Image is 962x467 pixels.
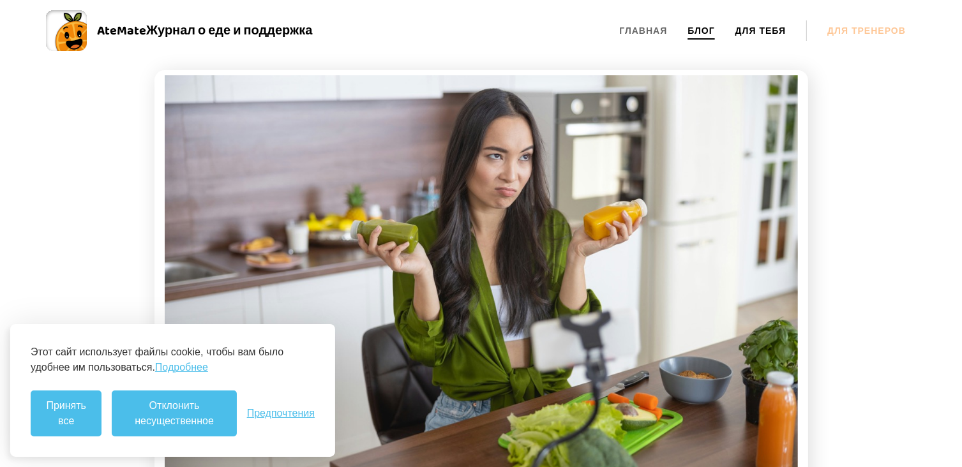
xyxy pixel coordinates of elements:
[619,26,667,36] a: Главная
[619,24,667,37] ya-tr-span: Главная
[247,408,315,419] button: Переключение настроек
[31,346,283,373] ya-tr-span: Этот сайт использует файлы cookie, чтобы вам было удобнее им пользоваться.
[112,390,236,436] button: Отклонить несущественное
[46,400,86,426] ya-tr-span: Принять все
[827,26,906,36] a: Для тренеров
[135,400,214,426] ya-tr-span: Отклонить несущественное
[735,24,786,37] ya-tr-span: Для Тебя
[688,26,714,36] a: Блог
[155,362,208,373] ya-tr-span: Подробнее
[735,26,786,36] a: Для Тебя
[247,408,315,419] ya-tr-span: Предпочтения
[688,24,714,37] ya-tr-span: Блог
[97,20,146,41] ya-tr-span: AteMate
[146,20,312,41] ya-tr-span: Журнал о еде и поддержка
[31,390,101,436] button: Принимайте все файлы cookie
[155,360,208,375] a: Подробнее
[827,24,906,37] ya-tr-span: Для тренеров
[46,10,916,51] a: AteMateЖурнал о еде и поддержка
